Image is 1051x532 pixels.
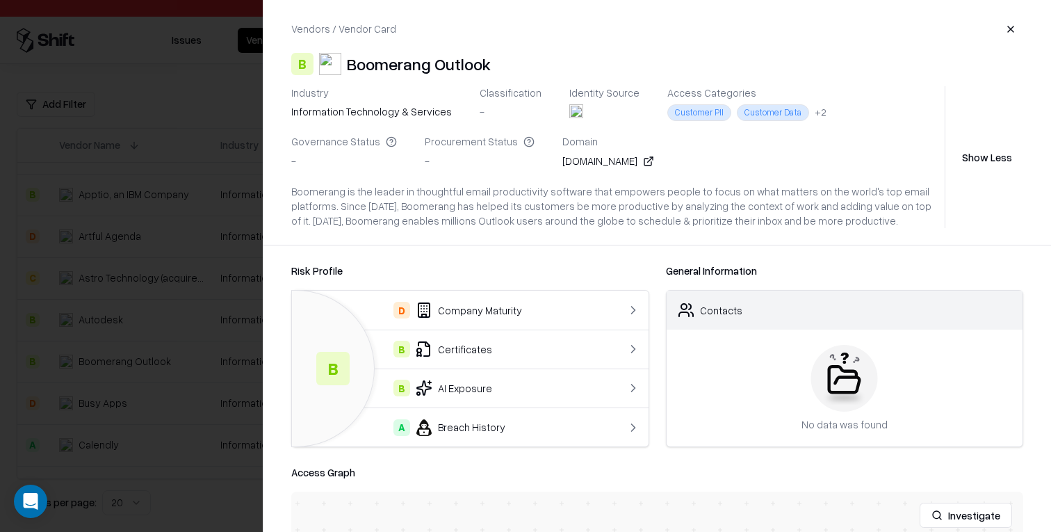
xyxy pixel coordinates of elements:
div: B [316,352,350,385]
div: Access Categories [667,86,826,99]
div: Risk Profile [291,262,649,279]
div: Vendors / Vendor Card [291,22,396,36]
img: Boomerang Outlook [319,53,341,75]
div: - [291,154,397,168]
div: - [480,104,541,119]
div: Governance Status [291,135,397,147]
div: A [393,419,410,436]
div: Breach History [303,419,597,436]
div: D [393,302,410,319]
div: B [393,341,410,357]
div: Procurement Status [425,135,535,147]
div: Certificates [303,341,597,357]
div: No data was found [801,417,888,432]
div: Classification [480,86,541,99]
div: + 2 [815,105,826,120]
div: Boomerang is the leader in thoughtful email productivity software that empowers people to focus o... [291,184,939,228]
div: information technology & services [291,104,452,119]
div: Company Maturity [303,302,597,319]
div: Customer PII [667,104,731,120]
button: Show Less [951,145,1023,170]
div: B [393,380,410,396]
div: Identity Source [569,86,639,99]
div: AI Exposure [303,380,597,396]
div: Access Graph [291,464,1023,481]
div: B [291,53,313,75]
button: +2 [815,105,826,120]
div: General Information [666,262,1024,279]
div: [DOMAIN_NAME] [562,154,654,168]
div: Domain [562,135,654,147]
img: entra.microsoft.com [569,104,583,118]
div: Customer Data [737,104,809,120]
button: Investigate [920,503,1012,528]
div: Boomerang Outlook [347,53,491,75]
div: - [425,154,535,168]
div: Industry [291,86,452,99]
div: Contacts [700,303,742,318]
